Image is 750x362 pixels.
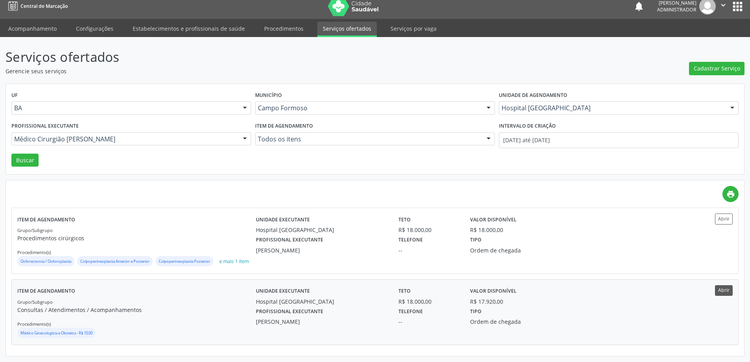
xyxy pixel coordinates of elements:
label: Telefone [398,234,423,246]
p: Serviços ofertados [6,47,523,67]
small: Grupo/Subgrupo [17,299,53,305]
label: Valor disponível [470,213,517,226]
label: Telefone [398,306,423,318]
div: Ordem de chegada [470,317,566,326]
div: Hospital [GEOGRAPHIC_DATA] [256,297,388,306]
p: Gerencie seus serviços [6,67,523,75]
span: Médico Cirurgião [PERSON_NAME] [14,135,235,143]
label: UF [11,89,18,102]
label: Teto [398,213,411,226]
label: Unidade de agendamento [499,89,567,102]
button: notifications [633,1,644,12]
div: -- [398,246,459,254]
button: Buscar [11,154,39,167]
div: R$ 17.920,00 [470,297,503,306]
button: e mais 1 item [216,256,252,267]
a: Configurações [70,22,119,35]
div: Hospital [GEOGRAPHIC_DATA] [256,226,388,234]
a: Procedimentos [259,22,309,35]
label: Profissional executante [11,120,79,132]
label: Teto [398,285,411,297]
p: Procedimentos cirúrgicos [17,234,256,242]
div: [PERSON_NAME] [256,317,388,326]
div: Ordem de chegada [470,246,566,254]
label: Profissional executante [256,234,323,246]
div: R$ 18.000,00 [470,226,503,234]
div: R$ 18.000,00 [398,297,459,306]
button: Cadastrar Serviço [689,62,744,75]
button: Abrir [715,285,733,296]
label: Valor disponível [470,285,517,297]
div: R$ 18.000,00 [398,226,459,234]
a: Estabelecimentos e profissionais de saúde [127,22,250,35]
label: Item de agendamento [17,213,75,226]
span: Cadastrar Serviço [694,64,740,72]
span: Todos os itens [258,135,479,143]
i: print [726,190,735,199]
input: Selecione um intervalo [499,132,739,148]
div: -- [398,317,459,326]
small: Ooforectomia / Ooforoplastia [20,259,71,264]
span: Campo Formoso [258,104,479,112]
i:  [719,1,728,9]
span: BA [14,104,235,112]
a: Acompanhamento [3,22,62,35]
label: Profissional executante [256,306,323,318]
small: Procedimento(s) [17,249,51,255]
button: Abrir [715,213,733,224]
label: Unidade executante [256,213,310,226]
label: Item de agendamento [17,285,75,297]
a: Serviços por vaga [385,22,442,35]
span: Central de Marcação [20,3,68,9]
label: Tipo [470,234,481,246]
label: Intervalo de criação [499,120,556,132]
label: Tipo [470,306,481,318]
div: [PERSON_NAME] [256,246,388,254]
label: Item de agendamento [255,120,313,132]
small: Colpoperineoplastia Posterior [159,259,210,264]
span: Hospital [GEOGRAPHIC_DATA] [502,104,722,112]
small: Grupo/Subgrupo [17,227,53,233]
a: print [722,186,739,202]
label: Unidade executante [256,285,310,297]
small: Colpoperineoplastia Anterior e Posterior [80,259,150,264]
p: Consultas / Atendimentos / Acompanhamentos [17,306,256,314]
small: Médico Ginecologista e Obstetra - R$ 10,00 [20,330,93,336]
label: Município [255,89,282,102]
a: Serviços ofertados [317,22,377,37]
span: Administrador [657,6,696,13]
small: Procedimento(s) [17,321,51,327]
